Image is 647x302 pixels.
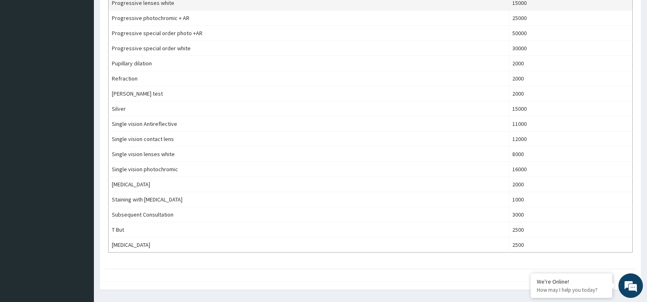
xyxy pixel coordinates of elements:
td: Subsequent Consultation [109,207,509,222]
td: [PERSON_NAME] test [109,86,509,101]
td: Single vision contact lens [109,132,509,147]
td: Pupillary dilation [109,56,509,71]
td: Single vision Antireflective [109,116,509,132]
td: [MEDICAL_DATA] [109,177,509,192]
td: [MEDICAL_DATA] [109,237,509,253]
td: Single vision lenses white [109,147,509,162]
td: 1000 [509,192,632,207]
td: 2000 [509,56,632,71]
td: 12000 [509,132,632,147]
td: 25000 [509,11,632,26]
td: 8000 [509,147,632,162]
div: Minimize live chat window [134,4,153,24]
textarea: Type your message and hit 'Enter' [4,209,156,237]
td: Refraction [109,71,509,86]
p: How may I help you today? [537,286,606,293]
div: Chat with us now [42,46,137,56]
td: 2500 [509,222,632,237]
td: T But [109,222,509,237]
td: 50000 [509,26,632,41]
td: Staining with [MEDICAL_DATA] [109,192,509,207]
td: Silver [109,101,509,116]
td: Progressive special order photo +AR [109,26,509,41]
td: 30000 [509,41,632,56]
span: We're online! [47,96,113,178]
img: d_794563401_company_1708531726252_794563401 [15,41,33,61]
td: 15000 [509,101,632,116]
td: 2000 [509,71,632,86]
td: 3000 [509,207,632,222]
td: 2000 [509,86,632,101]
td: 2000 [509,177,632,192]
td: Progressive special order white [109,41,509,56]
td: Single vision photochromic [109,162,509,177]
td: 2500 [509,237,632,253]
td: Progressive photochromic + AR [109,11,509,26]
div: We're Online! [537,278,606,285]
td: 11000 [509,116,632,132]
td: 16000 [509,162,632,177]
